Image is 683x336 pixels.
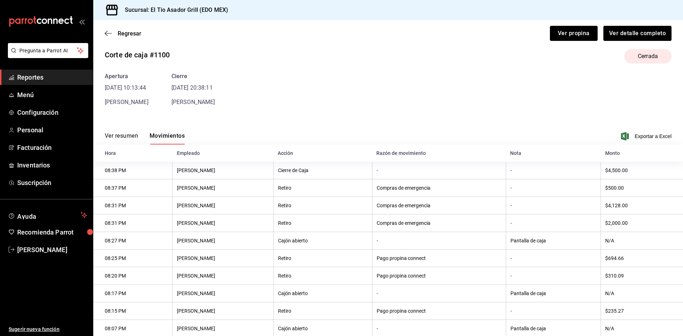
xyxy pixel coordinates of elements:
time: [DATE] 10:13:44 [105,84,149,92]
th: [PERSON_NAME] [173,250,273,267]
th: - [506,267,600,285]
th: - [506,214,600,232]
span: Cerrada [633,52,662,61]
th: - [506,302,600,320]
th: 08:27 PM [93,232,173,250]
th: Retiro [273,267,372,285]
th: 08:38 PM [93,162,173,179]
th: Cajón abierto [273,232,372,250]
time: [DATE] 20:38:11 [171,84,215,92]
th: Pago propina connect [372,267,506,285]
span: Sugerir nueva función [9,326,87,333]
th: - [372,162,506,179]
span: Facturación [17,143,87,152]
th: Pantalla de caja [506,285,600,302]
span: [PERSON_NAME] [17,245,87,255]
span: Menú [17,90,87,100]
th: [PERSON_NAME] [173,232,273,250]
th: Pantalla de caja [506,232,600,250]
th: 08:20 PM [93,267,173,285]
th: $235.27 [601,302,683,320]
th: [PERSON_NAME] [173,197,273,214]
th: $4,128.00 [601,197,683,214]
th: Razón de movimiento [372,145,506,162]
button: Pregunta a Parrot AI [8,43,88,58]
span: Ayuda [17,211,78,219]
th: Cierre de Caja [273,162,372,179]
span: Reportes [17,72,87,82]
th: $310.09 [601,267,683,285]
th: 08:31 PM [93,197,173,214]
th: 08:31 PM [93,214,173,232]
th: - [506,179,600,197]
th: Cajón abierto [273,285,372,302]
span: Recomienda Parrot [17,227,87,237]
th: [PERSON_NAME] [173,267,273,285]
button: Ver detalle completo [603,26,672,41]
th: Acción [273,145,372,162]
div: Cierre [171,72,215,81]
th: 08:17 PM [93,285,173,302]
th: [PERSON_NAME] [173,214,273,232]
th: Pago propina connect [372,302,506,320]
button: Exportar a Excel [622,132,672,141]
th: [PERSON_NAME] [173,179,273,197]
th: Pago propina connect [372,250,506,267]
th: Retiro [273,197,372,214]
th: N/A [601,285,683,302]
th: Nota [506,145,600,162]
th: Compras de emergencia [372,197,506,214]
th: Retiro [273,250,372,267]
th: $2,000.00 [601,214,683,232]
h3: Sucursal: El Tio Asador Grill (EDO MEX) [119,6,228,14]
th: Empleado [173,145,273,162]
th: 08:37 PM [93,179,173,197]
th: $694.66 [601,250,683,267]
span: Suscripción [17,178,87,188]
button: Movimientos [150,132,185,145]
th: [PERSON_NAME] [173,162,273,179]
span: Configuración [17,108,87,117]
th: 08:25 PM [93,250,173,267]
span: [PERSON_NAME] [105,99,149,105]
button: Ver resumen [105,132,138,145]
th: - [372,232,506,250]
th: - [506,162,600,179]
a: Pregunta a Parrot AI [5,52,88,60]
th: 08:15 PM [93,302,173,320]
th: [PERSON_NAME] [173,285,273,302]
button: Regresar [105,30,141,37]
th: Monto [601,145,683,162]
th: $4,500.00 [601,162,683,179]
span: Regresar [118,30,141,37]
span: Inventarios [17,160,87,170]
div: navigation tabs [105,132,185,145]
span: Personal [17,125,87,135]
th: Compras de emergencia [372,179,506,197]
th: Hora [93,145,173,162]
div: Corte de caja #1100 [105,49,170,60]
button: open_drawer_menu [79,19,85,24]
th: - [506,197,600,214]
span: [PERSON_NAME] [171,99,215,105]
div: Apertura [105,72,149,81]
th: - [372,285,506,302]
th: Retiro [273,179,372,197]
button: Ver propina [550,26,598,41]
th: Compras de emergencia [372,214,506,232]
th: Retiro [273,214,372,232]
th: N/A [601,232,683,250]
th: - [506,250,600,267]
th: $500.00 [601,179,683,197]
th: [PERSON_NAME] [173,302,273,320]
th: Retiro [273,302,372,320]
span: Pregunta a Parrot AI [19,47,77,55]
